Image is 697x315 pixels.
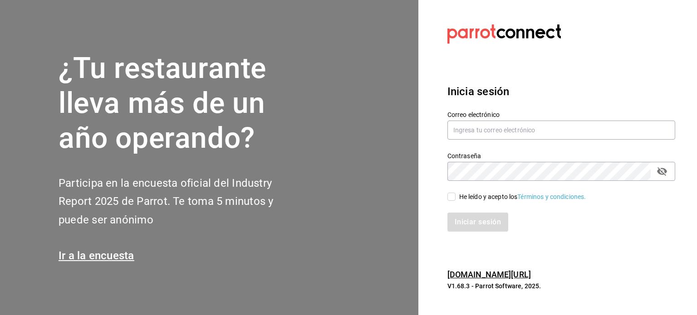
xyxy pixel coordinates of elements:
button: passwordField [654,164,670,179]
a: Ir a la encuesta [59,249,134,262]
input: Ingresa tu correo electrónico [447,121,675,140]
h3: Inicia sesión [447,83,675,100]
h1: ¿Tu restaurante lleva más de un año operando? [59,51,304,155]
a: Términos y condiciones. [517,193,586,200]
p: V1.68.3 - Parrot Software, 2025. [447,281,675,291]
label: Contraseña [447,153,675,159]
label: Correo electrónico [447,111,675,118]
h2: Participa en la encuesta oficial del Industry Report 2025 de Parrot. Te toma 5 minutos y puede se... [59,174,304,229]
div: He leído y acepto los [459,192,586,202]
a: [DOMAIN_NAME][URL] [447,270,531,279]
